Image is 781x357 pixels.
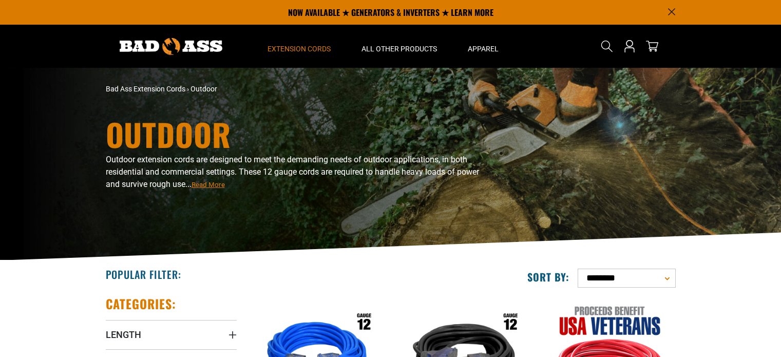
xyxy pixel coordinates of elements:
[191,85,217,93] span: Outdoor
[468,44,499,53] span: Apparel
[106,119,481,149] h1: Outdoor
[527,270,569,284] label: Sort by:
[106,329,141,341] span: Length
[361,44,437,53] span: All Other Products
[106,296,177,312] h2: Categories:
[452,25,514,68] summary: Apparel
[120,38,222,55] img: Bad Ass Extension Cords
[106,268,181,281] h2: Popular Filter:
[268,44,331,53] span: Extension Cords
[599,38,615,54] summary: Search
[106,84,481,95] nav: breadcrumbs
[252,25,346,68] summary: Extension Cords
[106,85,185,93] a: Bad Ass Extension Cords
[192,181,225,189] span: Read More
[346,25,452,68] summary: All Other Products
[106,155,479,189] span: Outdoor extension cords are designed to meet the demanding needs of outdoor applications, in both...
[106,320,237,349] summary: Length
[187,85,189,93] span: ›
